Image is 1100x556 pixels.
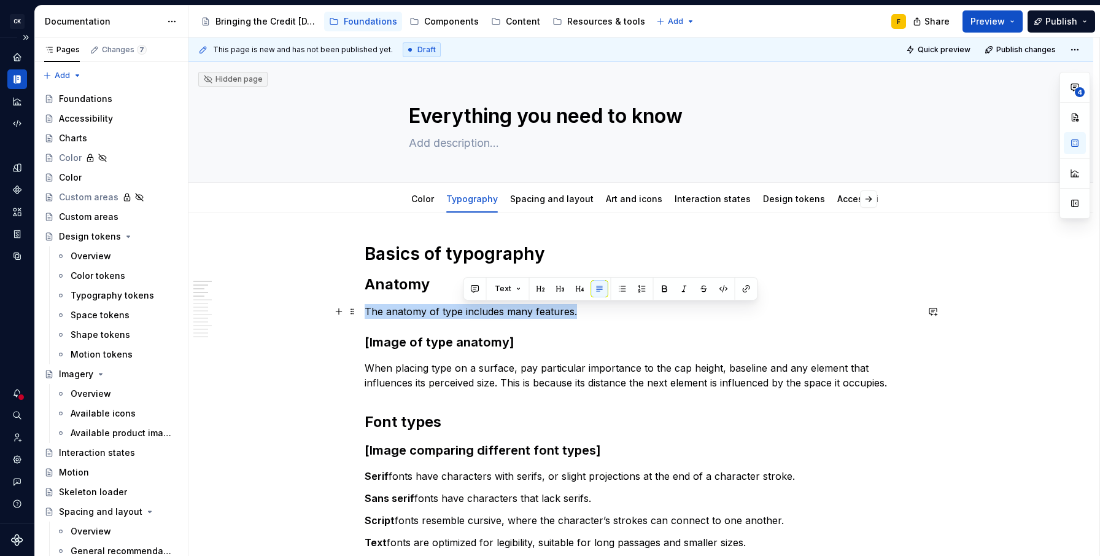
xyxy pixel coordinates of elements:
[486,12,545,31] a: Content
[39,463,183,482] a: Motion
[7,92,27,111] a: Analytics
[51,423,183,443] a: Available product imagery
[365,492,414,504] strong: Sans serif
[7,180,27,200] a: Components
[39,443,183,463] a: Interaction states
[71,388,111,400] div: Overview
[7,246,27,266] div: Data sources
[981,41,1061,58] button: Publish changes
[59,132,87,144] div: Charts
[1045,15,1077,28] span: Publish
[51,345,183,364] a: Motion tokens
[548,12,650,31] a: Resources & tools
[11,534,23,546] a: Supernova Logo
[653,13,699,30] button: Add
[196,9,650,34] div: Page tree
[59,171,82,184] div: Color
[675,194,751,204] a: Interaction states
[7,405,27,425] button: Search ⌘K
[7,47,27,67] a: Home
[365,412,917,432] h2: Font types
[71,289,154,302] div: Typography tokens
[365,304,917,319] p: The anatomy of type includes many features.
[365,514,395,527] strong: Script
[39,128,183,148] a: Charts
[39,89,183,109] a: Foundations
[51,266,183,286] a: Color tokens
[1028,10,1095,33] button: Publish
[365,470,389,482] strong: Serif
[71,348,133,361] div: Motion tokens
[670,186,756,211] div: Interaction states
[71,309,130,321] div: Space tokens
[365,442,917,459] h3: [Image comparing different font types]
[44,45,80,55] div: Pages
[39,502,183,522] a: Spacing and layout
[59,191,118,203] div: Custom areas
[7,472,27,491] button: Contact support
[7,428,27,447] a: Invite team
[7,114,27,133] a: Code automation
[567,15,645,28] div: Resources & tools
[365,536,387,549] strong: Text
[71,250,111,262] div: Overview
[51,286,183,305] a: Typography tokens
[668,17,683,26] span: Add
[59,486,127,498] div: Skeleton loader
[39,67,85,84] button: Add
[506,15,540,28] div: Content
[7,224,27,244] a: Storybook stories
[71,427,172,439] div: Available product imagery
[17,29,34,46] button: Expand sidebar
[406,101,870,131] textarea: Everything you need to know
[7,202,27,222] a: Assets
[59,230,121,243] div: Design tokens
[763,194,825,204] a: Design tokens
[365,334,917,351] h3: [Image of type anatomy]
[59,211,118,223] div: Custom areas
[324,12,402,31] a: Foundations
[203,74,263,84] div: Hidden page
[996,45,1056,55] span: Publish changes
[59,152,82,164] div: Color
[7,383,27,403] button: Notifications
[59,447,135,459] div: Interaction states
[39,168,183,187] a: Color
[365,361,917,390] p: When placing type on a surface, pay particular importance to the cap height, baseline and any ele...
[39,207,183,227] a: Custom areas
[365,535,917,550] p: fonts are optimized for legibility, suitable for long passages and smaller sizes.
[39,109,183,128] a: Accessibility
[71,407,136,420] div: Available icons
[51,246,183,266] a: Overview
[758,186,830,211] div: Design tokens
[7,69,27,89] a: Documentation
[924,15,950,28] span: Share
[832,186,896,211] div: Accessibility
[907,10,958,33] button: Share
[59,506,142,518] div: Spacing and layout
[495,284,511,294] span: Text
[344,15,397,28] div: Foundations
[39,187,183,207] a: Custom areas
[489,280,527,297] button: Text
[39,227,183,246] a: Design tokens
[2,8,32,34] button: CK
[837,194,891,204] a: Accessibility
[365,491,917,506] p: fonts have characters that lack serifs.
[59,93,112,105] div: Foundations
[510,194,594,204] a: Spacing and layout
[51,522,183,541] a: Overview
[71,329,130,341] div: Shape tokens
[39,364,183,384] a: Imagery
[51,305,183,325] a: Space tokens
[51,404,183,423] a: Available icons
[505,186,598,211] div: Spacing and layout
[441,186,503,211] div: Typography
[71,270,125,282] div: Color tokens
